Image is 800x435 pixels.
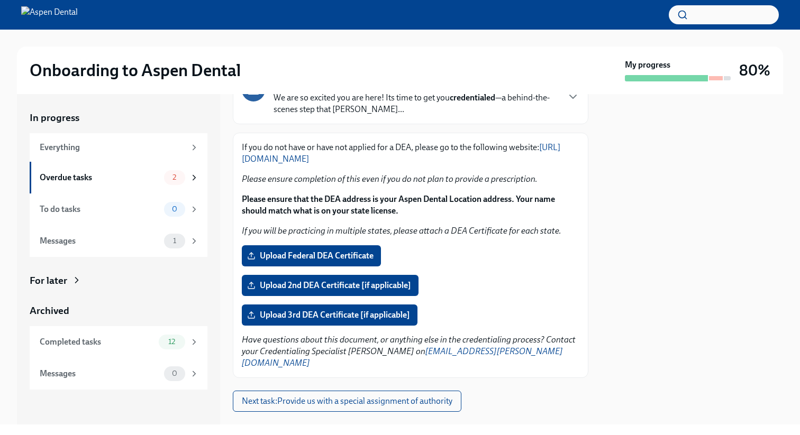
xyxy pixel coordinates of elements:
[30,133,207,162] a: Everything
[30,111,207,125] a: In progress
[167,237,183,245] span: 1
[249,251,374,261] span: Upload Federal DEA Certificate
[739,61,770,80] h3: 80%
[242,226,561,236] em: If you will be practicing in multiple states, please attach a DEA Certificate for each state.
[242,304,417,326] label: Upload 3rd DEA Certificate [if applicable]
[242,335,576,368] em: Have questions about this document, or anything else in the credentialing process? Contact your C...
[30,274,67,288] div: For later
[30,225,207,257] a: Messages1
[242,396,452,406] span: Next task : Provide us with a special assignment of authority
[40,203,160,215] div: To do tasks
[30,162,207,193] a: Overdue tasks2
[162,338,181,346] span: 12
[21,6,78,23] img: Aspen Dental
[40,235,160,247] div: Messages
[40,142,185,153] div: Everything
[166,369,184,377] span: 0
[450,92,495,103] strong: credentialed
[166,173,183,181] span: 2
[242,275,419,296] label: Upload 2nd DEA Certificate [if applicable]
[242,194,555,216] strong: Please ensure that the DEA address is your Aspen Dental Location address. Your name should match ...
[30,304,207,318] a: Archived
[30,326,207,358] a: Completed tasks12
[242,174,538,184] em: Please ensure completion of this even if you do not plan to provide a prescription.
[242,245,381,266] label: Upload Federal DEA Certificate
[166,205,184,213] span: 0
[242,142,579,165] p: If you do not have or have not applied for a DEA, please go to the following website:
[30,193,207,225] a: To do tasks0
[274,92,558,115] p: We are so excited you are here! Its time to get you —a behind-the-scenes step that [PERSON_NAME]...
[249,280,411,291] span: Upload 2nd DEA Certificate [if applicable]
[30,274,207,288] a: For later
[249,310,410,320] span: Upload 3rd DEA Certificate [if applicable]
[40,336,154,348] div: Completed tasks
[625,59,670,71] strong: My progress
[30,358,207,390] a: Messages0
[40,172,160,183] div: Overdue tasks
[30,60,241,81] h2: Onboarding to Aspen Dental
[233,391,461,412] button: Next task:Provide us with a special assignment of authority
[40,368,160,380] div: Messages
